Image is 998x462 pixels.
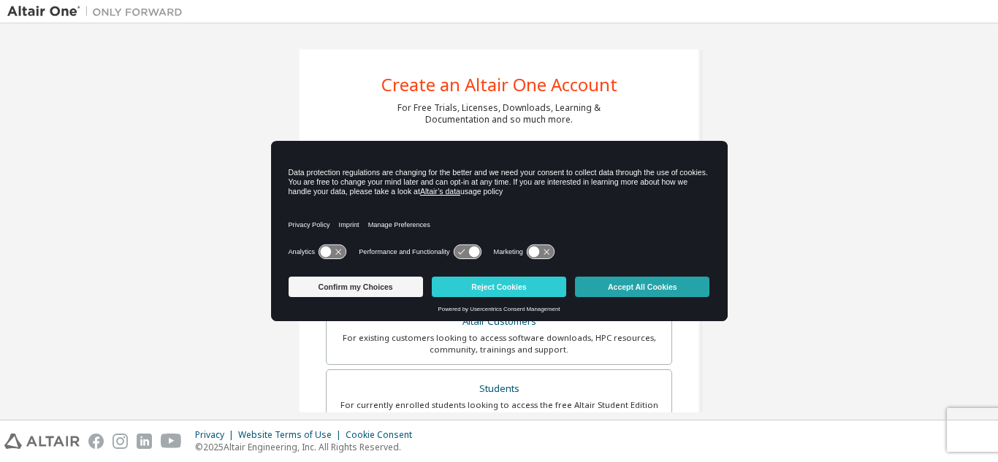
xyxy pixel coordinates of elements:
div: For Free Trials, Licenses, Downloads, Learning & Documentation and so much more. [397,102,601,126]
img: instagram.svg [113,434,128,449]
img: Altair One [7,4,190,19]
div: Altair Customers [335,312,663,332]
img: youtube.svg [161,434,182,449]
div: Students [335,379,663,399]
div: Website Terms of Use [238,429,346,441]
div: Cookie Consent [346,429,421,441]
div: For currently enrolled students looking to access the free Altair Student Edition bundle and all ... [335,399,663,423]
img: facebook.svg [88,434,104,449]
div: For existing customers looking to access software downloads, HPC resources, community, trainings ... [335,332,663,355]
p: © 2025 Altair Engineering, Inc. All Rights Reserved. [195,441,421,453]
div: Create an Altair One Account [381,76,617,93]
img: altair_logo.svg [4,434,80,449]
div: Privacy [195,429,238,441]
img: linkedin.svg [137,434,152,449]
